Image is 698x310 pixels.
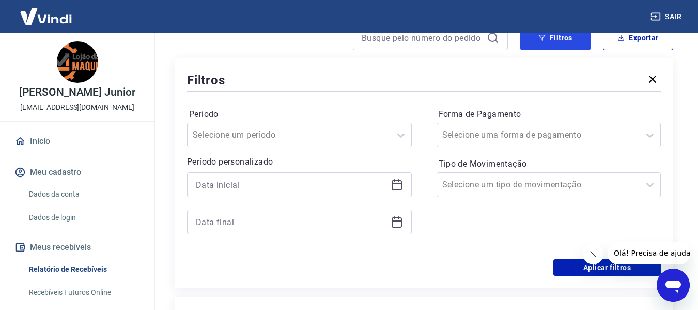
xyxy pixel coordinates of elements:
[608,242,690,264] iframe: Mensagem da empresa
[583,244,603,264] iframe: Fechar mensagem
[57,41,98,83] img: ac771a6f-6b5d-4b04-8627-5a3ee31c9567.jpeg
[196,177,386,193] input: Data inicial
[12,161,142,184] button: Meu cadastro
[187,72,225,88] h5: Filtros
[25,207,142,228] a: Dados de login
[25,259,142,280] a: Relatório de Recebíveis
[187,156,412,168] p: Período personalizado
[25,184,142,205] a: Dados da conta
[603,25,673,50] button: Exportar
[19,87,135,98] p: [PERSON_NAME] Junior
[6,7,87,16] span: Olá! Precisa de ajuda?
[553,259,661,276] button: Aplicar filtros
[196,214,386,230] input: Data final
[20,102,134,113] p: [EMAIL_ADDRESS][DOMAIN_NAME]
[520,25,591,50] button: Filtros
[12,236,142,259] button: Meus recebíveis
[439,108,659,121] label: Forma de Pagamento
[189,108,410,121] label: Período
[12,130,142,153] a: Início
[25,282,142,303] a: Recebíveis Futuros Online
[439,158,659,170] label: Tipo de Movimentação
[648,7,686,26] button: Sair
[12,1,80,32] img: Vindi
[362,30,483,46] input: Busque pelo número do pedido
[657,269,690,302] iframe: Botão para abrir a janela de mensagens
